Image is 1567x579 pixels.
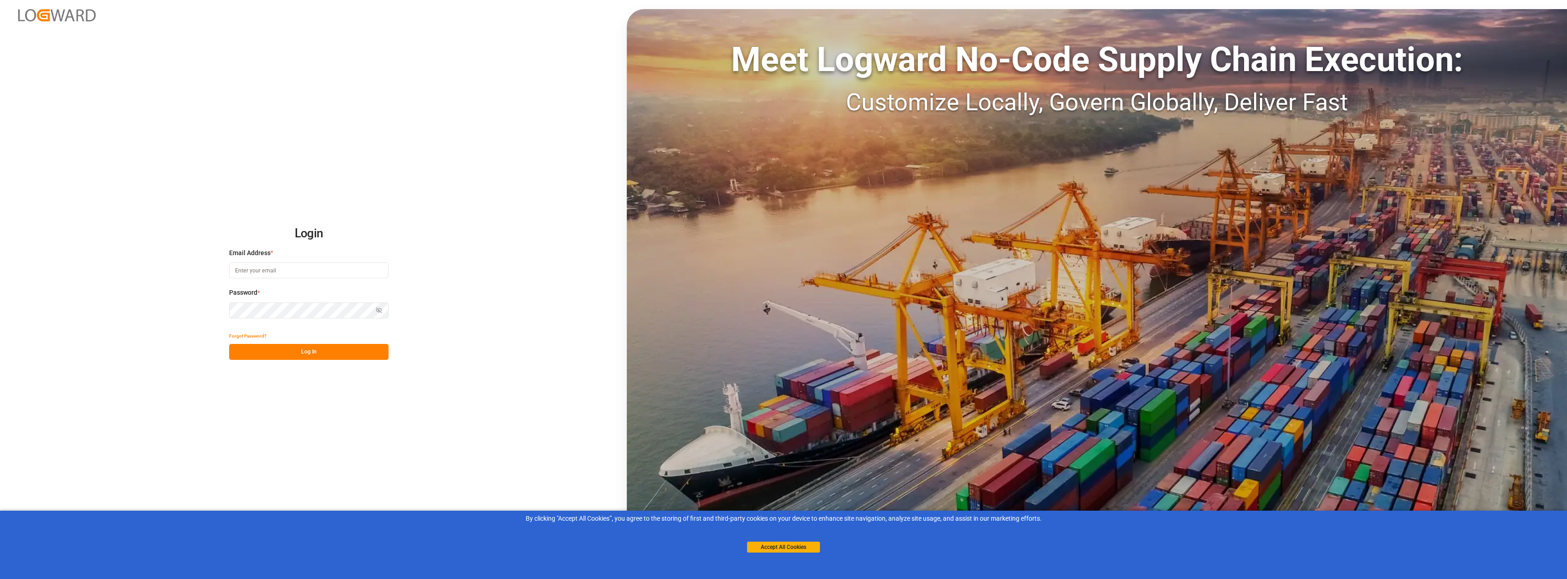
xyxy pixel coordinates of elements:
input: Enter your email [229,262,389,278]
h2: Login [229,219,389,248]
div: Customize Locally, Govern Globally, Deliver Fast [627,85,1567,120]
div: By clicking "Accept All Cookies”, you agree to the storing of first and third-party cookies on yo... [6,514,1561,523]
span: Email Address [229,248,271,258]
span: Password [229,288,257,297]
div: Meet Logward No-Code Supply Chain Execution: [627,34,1567,85]
button: Forgot Password? [229,328,266,344]
button: Accept All Cookies [747,542,820,553]
button: Log In [229,344,389,360]
img: Logward_new_orange.png [18,9,96,21]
